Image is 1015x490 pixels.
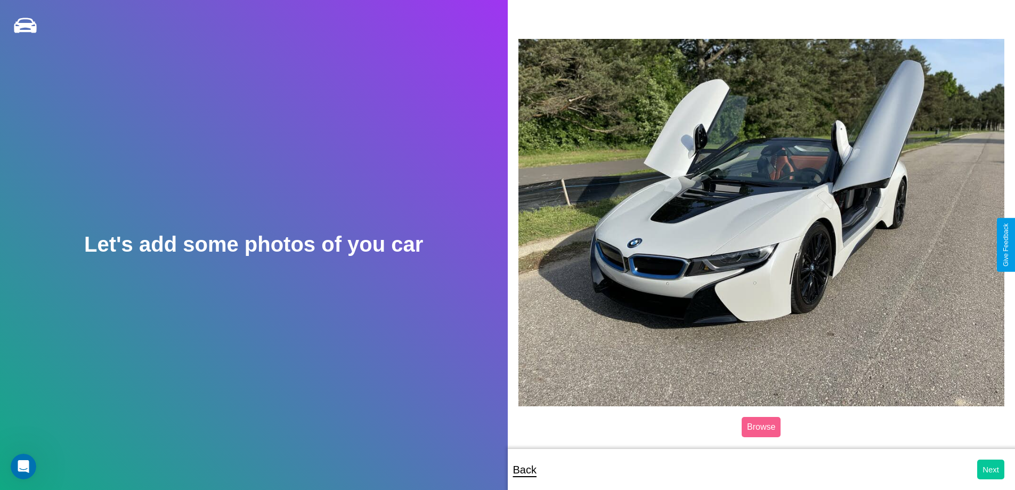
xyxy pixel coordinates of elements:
p: Back [513,460,537,479]
label: Browse [742,417,781,437]
img: posted [518,39,1005,406]
button: Next [977,460,1004,479]
iframe: Intercom live chat [11,454,36,479]
h2: Let's add some photos of you car [84,232,423,256]
div: Give Feedback [1002,223,1010,267]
